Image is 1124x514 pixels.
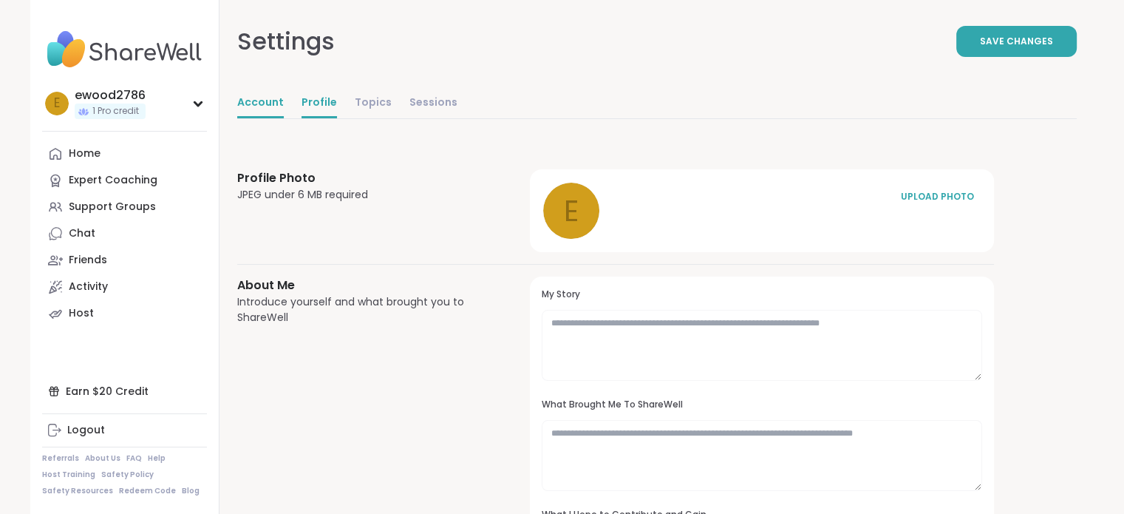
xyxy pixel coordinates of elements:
[69,173,157,188] div: Expert Coaching
[182,486,200,496] a: Blog
[42,300,207,327] a: Host
[237,294,495,325] div: Introduce yourself and what brought you to ShareWell
[69,146,101,161] div: Home
[237,187,495,203] div: JPEG under 6 MB required
[69,280,108,294] div: Activity
[42,141,207,167] a: Home
[542,399,981,411] h3: What Brought Me To ShareWell
[355,89,392,118] a: Topics
[69,306,94,321] div: Host
[42,417,207,444] a: Logout
[42,194,207,220] a: Support Groups
[42,24,207,75] img: ShareWell Nav Logo
[42,247,207,274] a: Friends
[85,453,120,464] a: About Us
[75,87,146,104] div: ewood2786
[237,169,495,187] h3: Profile Photo
[67,423,105,438] div: Logout
[237,24,335,59] div: Settings
[893,181,982,212] button: UPLOAD PHOTO
[901,190,975,203] div: UPLOAD PHOTO
[92,105,139,118] span: 1 Pro credit
[980,35,1053,48] span: Save Changes
[237,89,284,118] a: Account
[148,453,166,464] a: Help
[409,89,457,118] a: Sessions
[69,200,156,214] div: Support Groups
[956,26,1077,57] button: Save Changes
[42,453,79,464] a: Referrals
[69,253,107,268] div: Friends
[42,220,207,247] a: Chat
[42,470,95,480] a: Host Training
[237,277,495,294] h3: About Me
[42,274,207,300] a: Activity
[42,486,113,496] a: Safety Resources
[126,453,142,464] a: FAQ
[101,470,154,480] a: Safety Policy
[542,288,981,301] h3: My Story
[42,378,207,405] div: Earn $20 Credit
[69,226,95,241] div: Chat
[119,486,176,496] a: Redeem Code
[54,94,60,113] span: e
[42,167,207,194] a: Expert Coaching
[302,89,337,118] a: Profile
